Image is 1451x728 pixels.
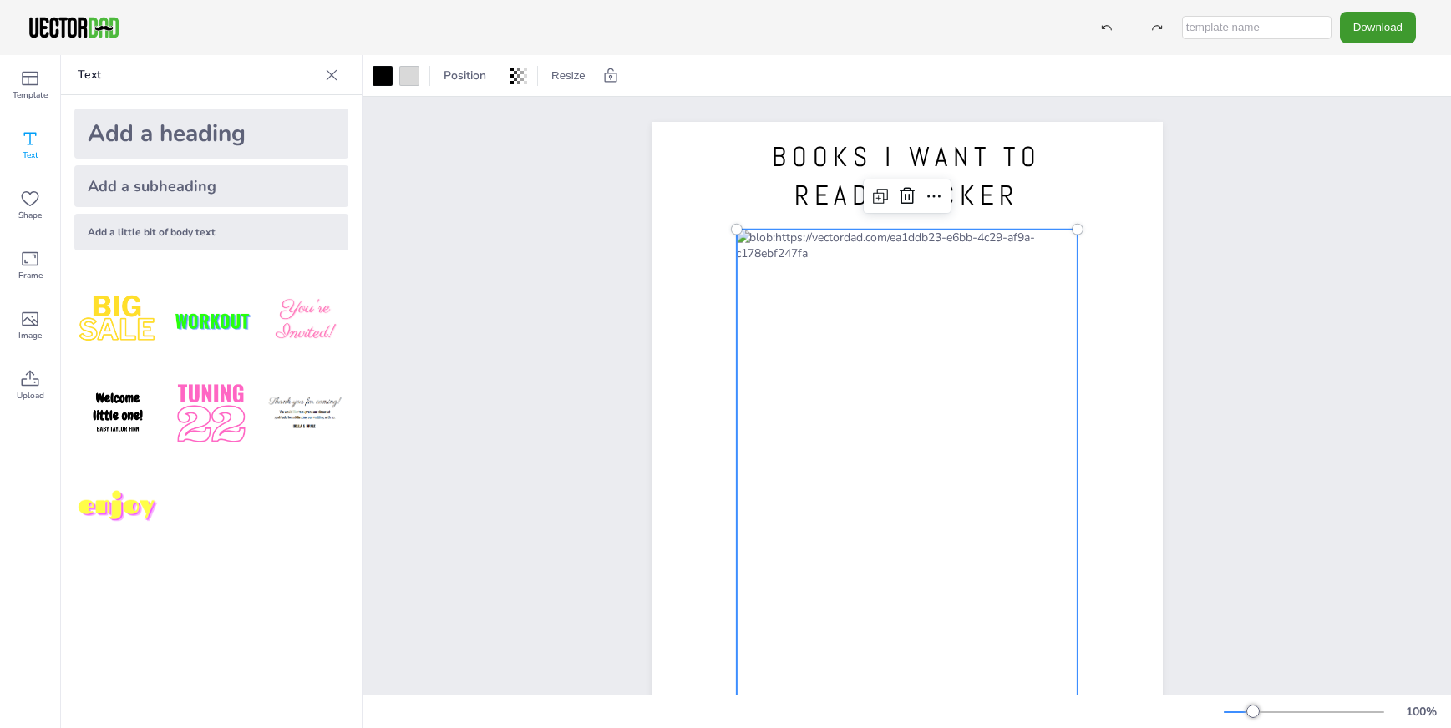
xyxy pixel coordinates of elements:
[18,269,43,282] span: Frame
[17,389,44,402] span: Upload
[1340,12,1416,43] button: Download
[18,209,42,222] span: Shape
[440,68,490,83] span: Position
[13,88,48,102] span: Template
[74,371,161,458] img: GNLDUe7.png
[545,63,592,89] button: Resize
[772,139,1041,213] span: BOOKS I WANT TO READ TRACKER
[74,214,348,250] div: Add a little bit of body text
[18,329,42,342] span: Image
[261,277,348,364] img: BBMXfK6.png
[168,277,255,364] img: XdJCRjX.png
[27,15,121,40] img: VectorDad-1.png
[168,371,255,458] img: 1B4LbXY.png
[74,109,348,159] div: Add a heading
[1182,16,1332,39] input: template name
[78,55,318,95] p: Text
[23,149,38,162] span: Text
[74,277,161,364] img: style1.png
[74,165,348,207] div: Add a subheading
[74,464,161,551] img: M7yqmqo.png
[261,371,348,458] img: K4iXMrW.png
[1401,704,1441,720] div: 100 %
